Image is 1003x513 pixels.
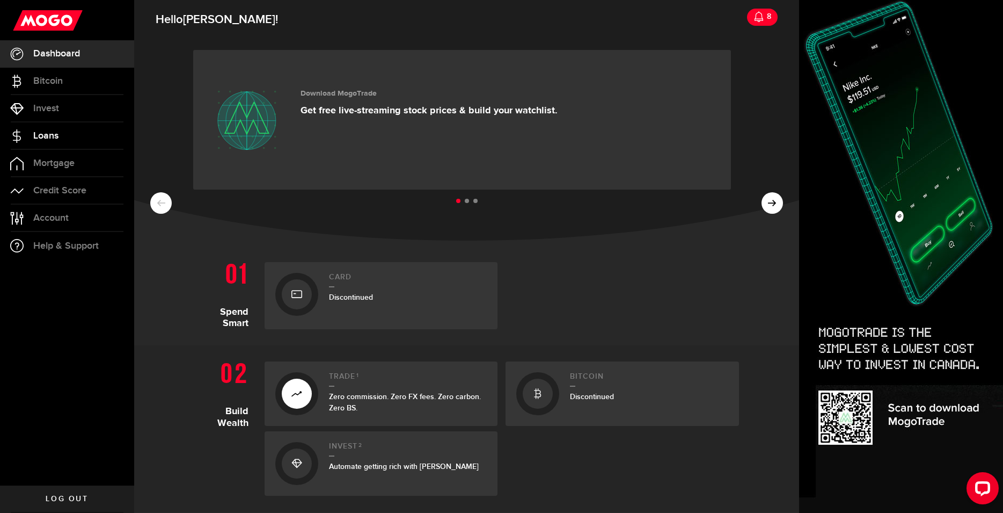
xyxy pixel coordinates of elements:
[33,131,58,141] span: Loans
[195,257,257,329] h1: Spend Smart
[570,372,728,387] h2: Bitcoin
[33,49,80,59] span: Dashboard
[329,293,373,302] span: Discontinued
[156,9,278,31] span: Hello !
[958,468,1003,513] iframe: LiveChat chat widget
[301,105,558,117] p: Get free live-streaming stock prices & build your watchlist.
[33,186,86,196] span: Credit Score
[33,158,75,168] span: Mortgage
[329,392,481,413] span: Zero commission. Zero FX fees. Zero carbon. Zero BS.
[33,104,59,113] span: Invest
[33,76,63,86] span: Bitcoin
[329,462,479,471] span: Automate getting rich with [PERSON_NAME]
[33,241,99,251] span: Help & Support
[193,50,731,190] a: Download MogoTrade Get free live-streaming stock prices & build your watchlist.
[301,89,558,98] h3: Download MogoTrade
[265,431,498,496] a: Invest2Automate getting rich with [PERSON_NAME]
[329,273,487,287] h2: Card
[329,442,487,457] h2: Invest
[764,5,771,28] div: 8
[356,372,359,379] sup: 1
[195,356,257,496] h1: Build Wealth
[747,9,778,26] a: 8
[570,392,614,401] span: Discontinued
[265,362,498,426] a: Trade1Zero commission. Zero FX fees. Zero carbon. Zero BS.
[265,262,498,329] a: CardDiscontinued
[183,12,275,27] span: [PERSON_NAME]
[506,362,739,426] a: BitcoinDiscontinued
[329,372,487,387] h2: Trade
[33,213,69,223] span: Account
[46,495,88,503] span: Log out
[358,442,362,449] sup: 2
